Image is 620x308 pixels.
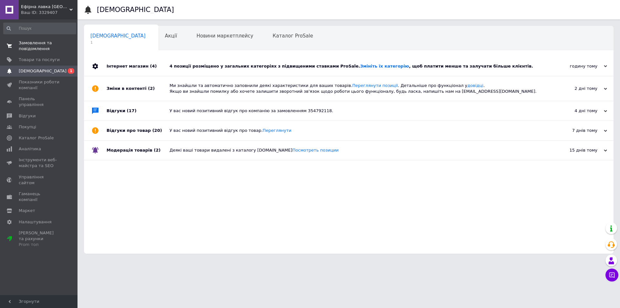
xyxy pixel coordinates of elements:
div: Ваш ID: 3329407 [21,10,77,16]
span: Маркет [19,208,35,214]
div: У вас новий позитивний відгук про товар. [170,128,542,133]
div: 15 днів тому [542,147,607,153]
span: (2) [154,148,160,153]
button: Чат з покупцем [605,269,618,281]
div: 4 дні тому [542,108,607,114]
span: Покупці [19,124,36,130]
span: Товари та послуги [19,57,60,63]
div: Prom топ [19,242,60,248]
span: Управління сайтом [19,174,60,186]
span: 1 [90,40,146,45]
span: Каталог ProSale [273,33,313,39]
span: [DEMOGRAPHIC_DATA] [90,33,146,39]
span: [PERSON_NAME] та рахунки [19,230,60,248]
span: (17) [127,108,137,113]
div: Ми знайшли та автоматично заповнили деякі характеристики для ваших товарів. . Детальніше про функ... [170,83,542,94]
div: Відгуки про товар [107,121,170,140]
span: Новини маркетплейсу [196,33,253,39]
div: годину тому [542,63,607,69]
span: 1 [68,68,74,74]
a: довідці [467,83,483,88]
span: Панель управління [19,96,60,108]
div: Відгуки [107,101,170,121]
div: У вас новий позитивний відгук про компанію за замовленням 354792118. [170,108,542,114]
div: Інтернет магазин [107,57,170,76]
span: Показники роботи компанії [19,79,60,91]
a: Змініть їх категорію [360,64,409,69]
div: 7 днів тому [542,128,607,133]
span: Налаштування [19,219,52,225]
div: Зміни в контенті [107,76,170,101]
span: [DEMOGRAPHIC_DATA] [19,68,67,74]
span: Відгуки [19,113,36,119]
span: Аналітика [19,146,41,152]
input: Пошук [3,23,76,34]
span: (4) [150,64,157,69]
h1: [DEMOGRAPHIC_DATA] [97,6,174,14]
a: Переглянути позиції [352,83,398,88]
span: Акції [165,33,177,39]
span: Інструменти веб-майстра та SEO [19,157,60,169]
span: Каталог ProSale [19,135,54,141]
div: Деякі ваші товари видалені з каталогу [DOMAIN_NAME] [170,147,542,153]
div: Модерація товарів [107,141,170,160]
a: Посмотреть позиции [292,148,338,153]
a: Переглянути [263,128,291,133]
div: 2 дні тому [542,86,607,91]
span: (20) [152,128,162,133]
span: (2) [148,86,155,91]
span: Ефірна лавка Київ [21,4,69,10]
div: 4 позиції розміщено у загальних категоріях з підвищеними ставками ProSale. , щоб платити менше та... [170,63,542,69]
span: Гаманець компанії [19,191,60,203]
span: Замовлення та повідомлення [19,40,60,52]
